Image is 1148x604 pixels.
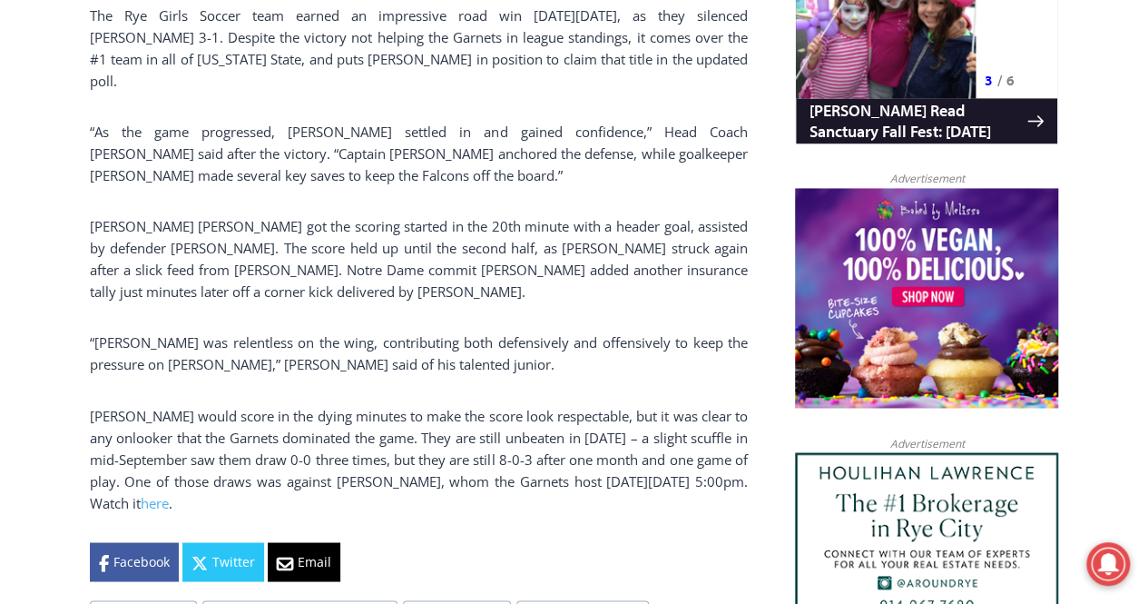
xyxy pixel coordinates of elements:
[190,153,198,172] div: 3
[90,5,748,92] p: The Rye Girls Soccer team earned an impressive road win [DATE][DATE], as they silenced [PERSON_NA...
[211,153,220,172] div: 6
[202,153,207,172] div: /
[141,493,169,511] a: here
[458,1,858,176] div: "At the 10am stand-up meeting, each intern gets a chance to take [PERSON_NAME] and the other inte...
[437,176,879,226] a: Intern @ [DOMAIN_NAME]
[190,54,253,149] div: Face Painting
[795,188,1058,408] img: Baked by Melissa
[1,181,262,226] a: [PERSON_NAME] Read Sanctuary Fall Fest: [DATE]
[268,542,340,580] a: Email
[90,404,748,513] p: [PERSON_NAME] would score in the dying minutes to make the score look respectable, but it was cle...
[871,434,982,451] span: Advertisement
[475,181,841,222] span: Intern @ [DOMAIN_NAME]
[90,215,748,302] p: [PERSON_NAME] [PERSON_NAME] got the scoring started in the 20th minute with a header goal, assist...
[90,542,179,580] a: Facebook
[182,542,264,580] a: Twitter
[90,121,748,186] p: “As the game progressed, [PERSON_NAME] settled in and gained confidence,” Head Coach [PERSON_NAME...
[90,332,748,375] p: “[PERSON_NAME] was relentless on the wing, contributing both defensively and offensively to keep ...
[15,183,232,224] h4: [PERSON_NAME] Read Sanctuary Fall Fest: [DATE]
[871,170,982,187] span: Advertisement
